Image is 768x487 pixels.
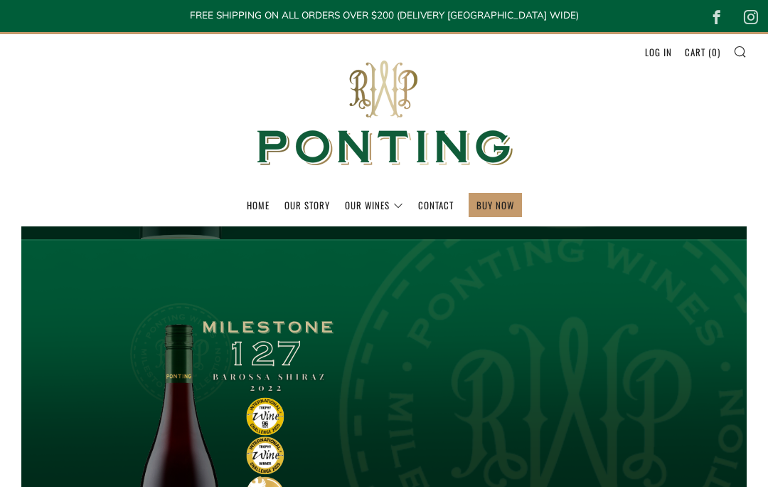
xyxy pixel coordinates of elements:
[242,34,526,193] img: Ponting Wines
[645,41,672,63] a: Log in
[345,194,403,216] a: Our Wines
[418,194,454,216] a: Contact
[712,45,718,59] span: 0
[476,194,514,216] a: BUY NOW
[247,194,270,216] a: Home
[685,41,720,63] a: Cart (0)
[284,194,330,216] a: Our Story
